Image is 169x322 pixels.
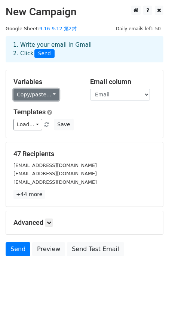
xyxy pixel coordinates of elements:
a: Send Test Email [67,242,124,256]
h5: Email column [90,78,156,86]
a: Send [6,242,30,256]
button: Save [54,119,73,130]
a: +44 more [13,190,45,199]
iframe: Chat Widget [132,286,169,322]
a: Copy/paste... [13,89,59,100]
h2: New Campaign [6,6,163,18]
span: Daily emails left: 50 [113,25,163,33]
span: Send [34,49,55,58]
div: 聊天小组件 [132,286,169,322]
h5: Variables [13,78,79,86]
small: [EMAIL_ADDRESS][DOMAIN_NAME] [13,171,97,176]
a: 9.16-9.12 第2封 [39,26,77,31]
a: Daily emails left: 50 [113,26,163,31]
small: [EMAIL_ADDRESS][DOMAIN_NAME] [13,162,97,168]
div: 1. Write your email in Gmail 2. Click [7,41,162,58]
a: Templates [13,108,46,116]
a: Load... [13,119,42,130]
small: [EMAIL_ADDRESS][DOMAIN_NAME] [13,179,97,185]
a: Preview [32,242,65,256]
h5: 47 Recipients [13,150,156,158]
small: Google Sheet: [6,26,77,31]
h5: Advanced [13,219,156,227]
